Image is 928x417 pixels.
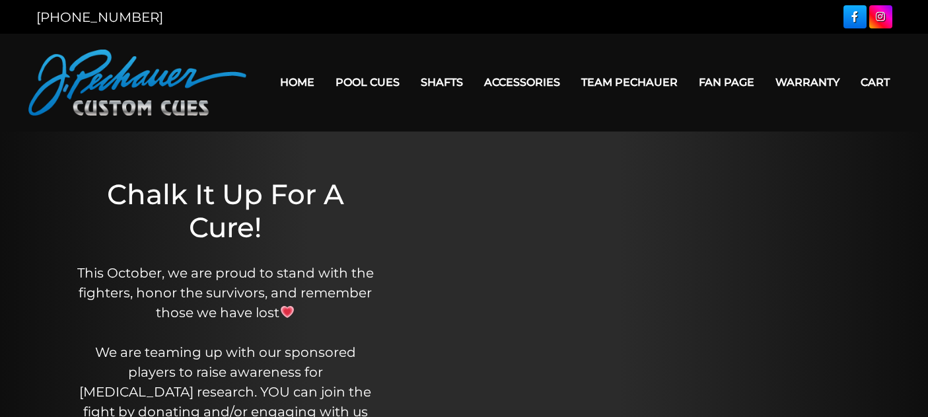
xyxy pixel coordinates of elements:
img: 💗 [281,305,294,319]
a: Cart [850,65,900,99]
a: Team Pechauer [571,65,688,99]
img: Pechauer Custom Cues [28,50,246,116]
a: Shafts [410,65,474,99]
h1: Chalk It Up For A Cure! [76,178,375,245]
a: Accessories [474,65,571,99]
a: [PHONE_NUMBER] [36,9,163,25]
a: Home [269,65,325,99]
a: Pool Cues [325,65,410,99]
a: Fan Page [688,65,765,99]
a: Warranty [765,65,850,99]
